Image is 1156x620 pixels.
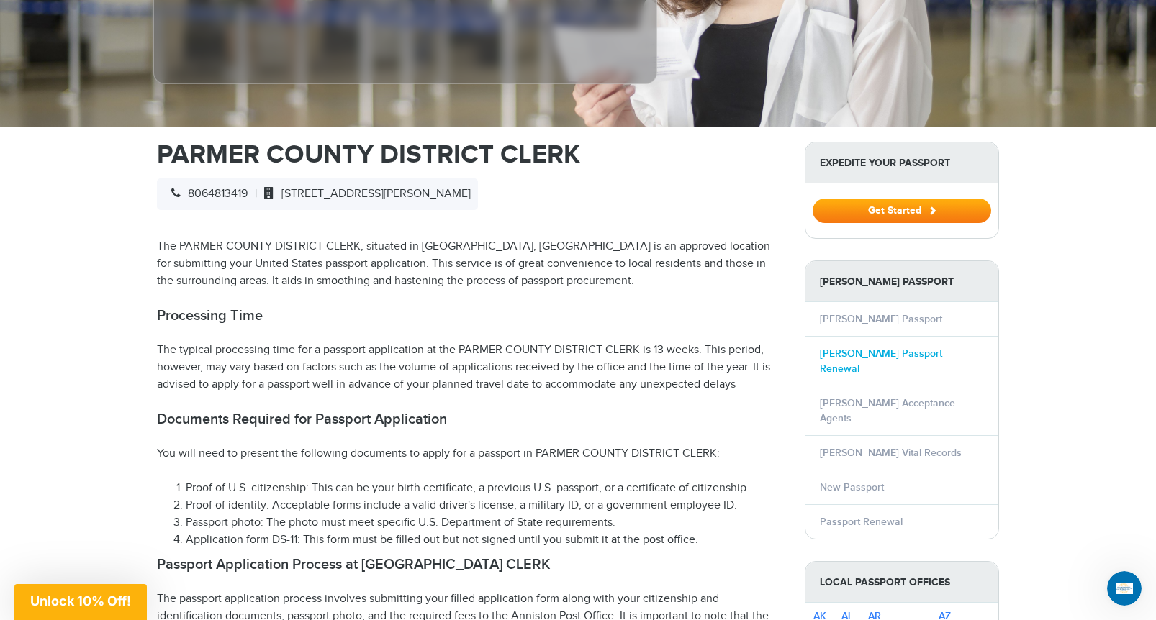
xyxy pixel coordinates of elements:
h2: Passport Application Process at [GEOGRAPHIC_DATA] CLERK [157,556,783,573]
h2: Documents Required for Passport Application [157,411,783,428]
div: | [157,178,478,210]
li: Passport photo: The photo must meet specific U.S. Department of State requirements. [186,514,783,532]
iframe: Intercom live chat [1107,571,1142,606]
span: [STREET_ADDRESS][PERSON_NAME] [257,187,471,201]
h2: Processing Time [157,307,783,324]
div: Unlock 10% Off! [14,584,147,620]
a: [PERSON_NAME] Passport Renewal [820,347,942,375]
strong: Local Passport Offices [805,562,998,603]
p: The typical processing time for a passport application at the PARMER COUNTY DISTRICT CLERK is 13 ... [157,342,783,393]
strong: Expedite Your Passport [805,142,998,183]
a: New Passport [820,481,884,493]
li: Proof of U.S. citizenship: This can be your birth certificate, a previous U.S. passport, or a cer... [186,480,783,497]
a: Get Started [813,204,991,216]
span: Unlock 10% Off! [30,593,131,608]
a: [PERSON_NAME] Vital Records [820,447,962,459]
span: 8064813419 [164,187,248,201]
a: [PERSON_NAME] Passport [820,313,942,325]
p: You will need to present the following documents to apply for a passport in PARMER COUNTY DISTRIC... [157,445,783,462]
a: Passport Renewal [820,516,903,528]
li: Proof of identity: Acceptable forms include a valid driver's license, a military ID, or a governm... [186,497,783,514]
li: Application form DS-11: This form must be filled out but not signed until you submit it at the po... [186,532,783,549]
p: The PARMER COUNTY DISTRICT CLERK, situated in [GEOGRAPHIC_DATA], [GEOGRAPHIC_DATA] is an approved... [157,238,783,290]
h1: PARMER COUNTY DISTRICT CLERK [157,142,783,168]
a: [PERSON_NAME] Acceptance Agents [820,397,955,424]
strong: [PERSON_NAME] Passport [805,261,998,302]
button: Get Started [813,199,991,223]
